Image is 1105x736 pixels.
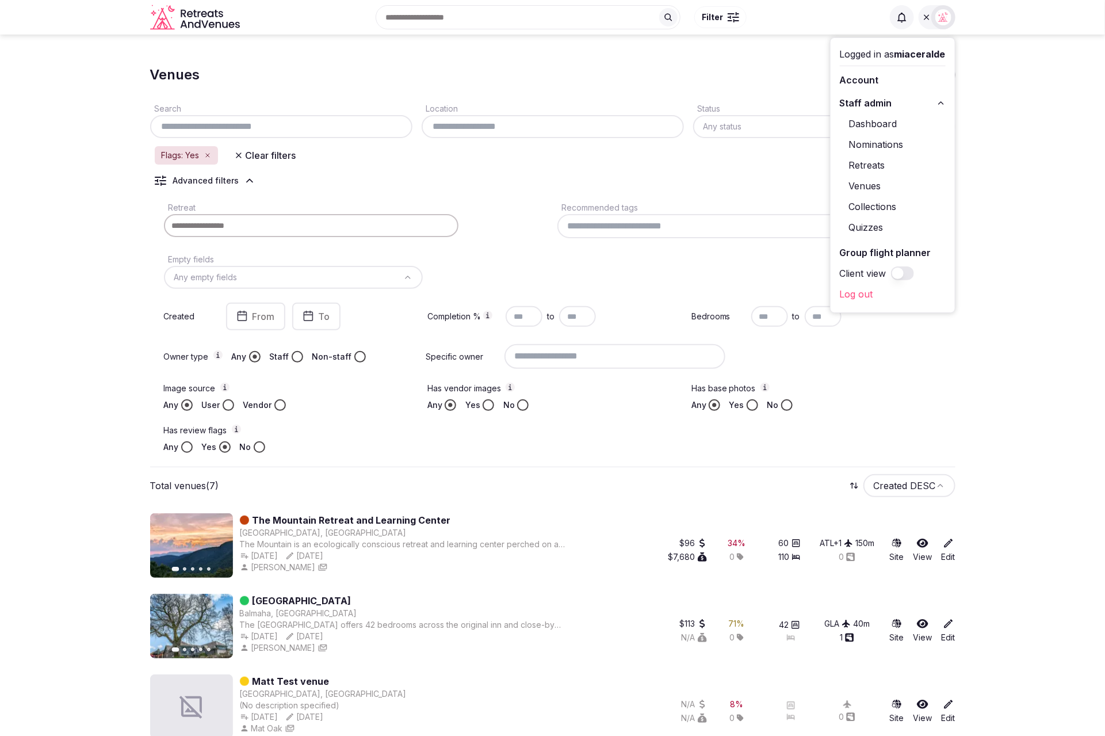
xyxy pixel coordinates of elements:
[840,266,886,280] label: Client view
[702,12,723,23] span: Filter
[694,6,747,28] button: Filter
[191,648,194,651] button: Go to slide 3
[207,567,211,571] button: Go to slide 5
[840,156,946,174] a: Retreats
[840,94,946,112] button: Staff admin
[150,5,242,30] a: Visit the homepage
[840,243,946,262] a: Group flight planner
[840,177,946,195] a: Venues
[199,567,202,571] button: Go to slide 4
[840,47,946,61] div: Logged in as
[183,648,186,651] button: Go to slide 2
[840,115,946,133] a: Dashboard
[840,135,946,154] a: Nominations
[840,285,946,303] a: Log out
[171,647,179,652] button: Go to slide 1
[935,9,951,25] img: miaceralde
[840,71,946,89] a: Account
[840,218,946,237] a: Quizzes
[191,567,194,571] button: Go to slide 3
[183,567,186,571] button: Go to slide 2
[207,648,211,651] button: Go to slide 5
[840,197,946,216] a: Collections
[199,648,202,651] button: Go to slide 4
[894,48,946,60] span: miaceralde
[171,567,179,571] button: Go to slide 1
[150,5,242,30] svg: Retreats and Venues company logo
[840,96,892,110] span: Staff admin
